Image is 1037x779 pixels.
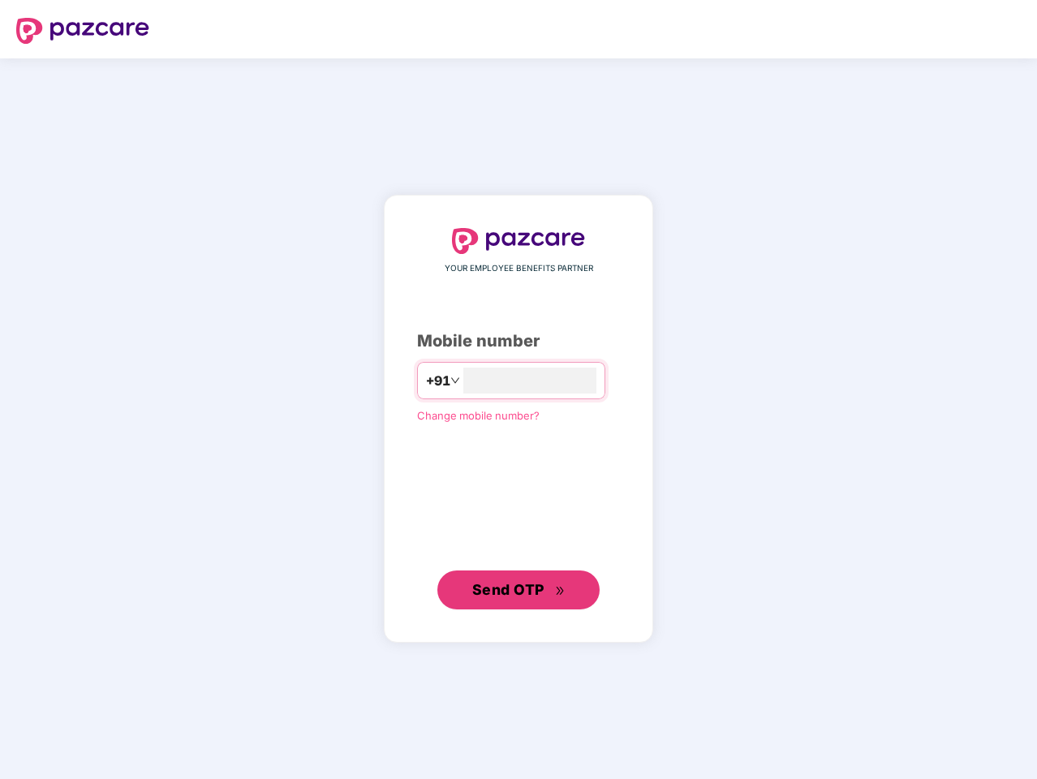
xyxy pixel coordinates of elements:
[472,581,544,598] span: Send OTP
[437,570,600,609] button: Send OTPdouble-right
[555,586,566,596] span: double-right
[16,18,149,44] img: logo
[445,262,593,275] span: YOUR EMPLOYEE BENEFITS PARTNER
[417,409,540,422] a: Change mobile number?
[450,376,460,385] span: down
[452,228,585,254] img: logo
[417,329,620,354] div: Mobile number
[426,371,450,391] span: +91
